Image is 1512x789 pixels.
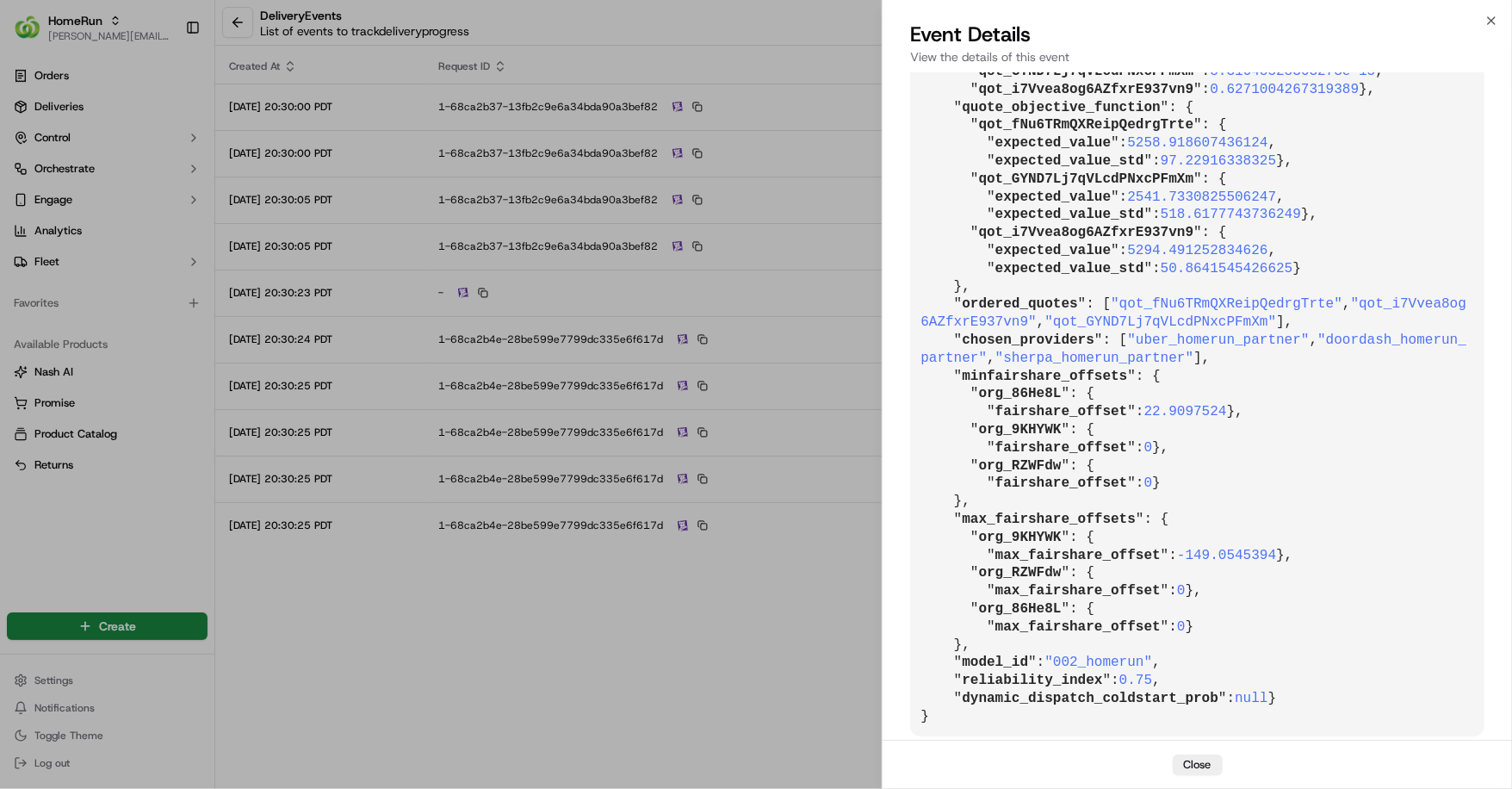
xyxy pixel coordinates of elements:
[995,548,1161,563] span: max_fairshare_offset
[1210,82,1359,97] span: 0.6271004267319389
[1044,314,1276,330] span: "qot_GYND7Lj7qVLcdPNxcPFmXm"
[979,225,1194,240] span: qot_i7Vvea8og6AZfxrE937vn9
[1161,207,1301,222] span: 518.6177743736249
[962,296,1077,312] span: ordered_quotes
[1177,583,1186,599] span: 0
[10,377,139,408] a: 📗Knowledge Base
[1127,189,1276,205] span: 2541.7330825506247
[962,673,1102,688] span: reliability_index
[962,512,1136,527] span: max_fairshare_offsets
[995,135,1111,151] span: expected_value
[1044,655,1152,670] span: "002_homerun"
[152,266,188,280] span: [DATE]
[979,458,1062,474] span: org_RZWFdw
[143,313,149,326] span: •
[77,181,237,195] div: We're available if you need us!
[979,422,1062,438] span: org_9KHYWK
[163,384,276,401] span: API Documentation
[1161,153,1276,169] span: 97.22916338325
[995,440,1128,456] span: fairshare_offset
[979,565,1062,581] span: org_RZWFdw
[995,153,1144,169] span: expected_value_std
[995,583,1161,599] span: max_fairshare_offset
[920,332,1466,366] span: "doordash_homerun_partner"
[267,220,313,240] button: See all
[962,691,1218,706] span: dynamic_dispatch_coldstart_prob
[1210,64,1375,79] span: 8.31648528363273e-15
[1161,261,1293,276] span: 50.8641545426625
[962,332,1094,348] span: chosen_providers
[17,296,45,324] img: Ben Goodger
[995,189,1111,205] span: expected_value
[1127,332,1309,348] span: "uber_homerun_partner"
[293,169,313,189] button: Start new chat
[139,377,283,408] a: 💻API Documentation
[1127,243,1267,258] span: 5294.491252834626
[995,351,1193,366] span: "sherpa_homerun_partner"
[17,16,52,51] img: Nash
[17,223,115,237] div: Past conversations
[36,164,67,195] img: 9348399581014_9c7cce1b1fe23128a2eb_72.jpg
[34,267,48,281] img: 1736555255976-a54dd68f-1ca7-489b-9aae-adbdc363a1c4
[1127,135,1267,151] span: 5258.918607436124
[17,164,48,195] img: 1736555255976-a54dd68f-1ca7-489b-9aae-adbdc363a1c4
[1111,296,1342,312] span: "qot_fNu6TRmQXReipQedrgTrte"
[1177,619,1186,635] span: 0
[995,475,1128,491] span: fairshare_offset
[171,426,208,439] span: Pylon
[995,261,1144,276] span: expected_value_std
[146,386,159,400] div: 💻
[979,82,1194,97] span: qot_i7Vvea8og6AZfxrE937vn9
[995,404,1128,419] span: fairshare_offset
[995,207,1144,222] span: expected_value_std
[1173,755,1223,775] button: Close
[17,68,313,96] p: Welcome 👋
[962,369,1127,384] span: minfairshare_offsets
[995,619,1161,635] span: max_fairshare_offset
[45,110,310,128] input: Got a question? Start typing here...
[962,655,1028,670] span: model_id
[53,266,139,280] span: [PERSON_NAME]
[979,601,1062,617] span: org_86He8L
[1177,548,1276,563] span: -149.0545394
[962,100,1160,115] span: quote_objective_function
[995,243,1111,258] span: expected_value
[53,313,139,326] span: [PERSON_NAME]
[152,313,188,326] span: [DATE]
[910,21,1484,48] h2: Event Details
[1235,691,1267,706] span: null
[1119,673,1152,688] span: 0.75
[34,384,132,401] span: Knowledge Base
[1144,475,1153,491] span: 0
[979,171,1194,187] span: qot_GYND7Lj7qVLcdPNxcPFmXm
[1144,404,1227,419] span: 22.9097524
[143,266,149,280] span: •
[17,386,31,400] div: 📗
[979,386,1062,401] span: org_86He8L
[1144,440,1153,456] span: 0
[979,117,1194,133] span: qot_fNu6TRmQXReipQedrgTrte
[34,314,48,327] img: 1736555255976-a54dd68f-1ca7-489b-9aae-adbdc363a1c4
[910,48,1484,65] p: View the details of this event
[979,530,1062,545] span: org_9KHYWK
[17,250,45,277] img: Asif Zaman Khan
[77,164,282,181] div: Start new chat
[979,64,1194,79] span: qot_GYND7Lj7qVLcdPNxcPFmXm
[121,426,208,439] a: Powered byPylon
